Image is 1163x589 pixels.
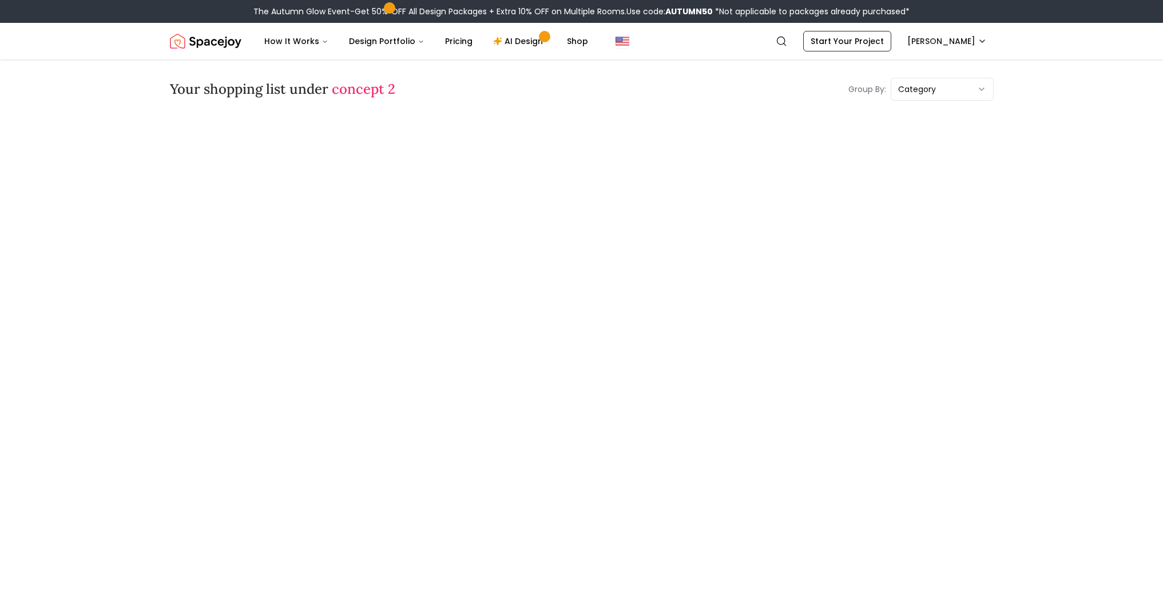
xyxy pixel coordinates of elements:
[803,31,891,51] a: Start Your Project
[558,30,597,53] a: Shop
[848,83,886,95] p: Group By:
[626,6,713,17] span: Use code:
[340,30,434,53] button: Design Portfolio
[900,31,994,51] button: [PERSON_NAME]
[665,6,713,17] b: AUTUMN50
[713,6,910,17] span: *Not applicable to packages already purchased*
[332,80,395,98] span: concept 2
[170,30,241,53] a: Spacejoy
[170,80,395,98] h3: Your shopping list under
[255,30,597,53] nav: Main
[484,30,555,53] a: AI Design
[616,34,629,48] img: United States
[170,30,241,53] img: Spacejoy Logo
[255,30,338,53] button: How It Works
[253,6,910,17] div: The Autumn Glow Event-Get 50% OFF All Design Packages + Extra 10% OFF on Multiple Rooms.
[436,30,482,53] a: Pricing
[170,23,994,59] nav: Global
